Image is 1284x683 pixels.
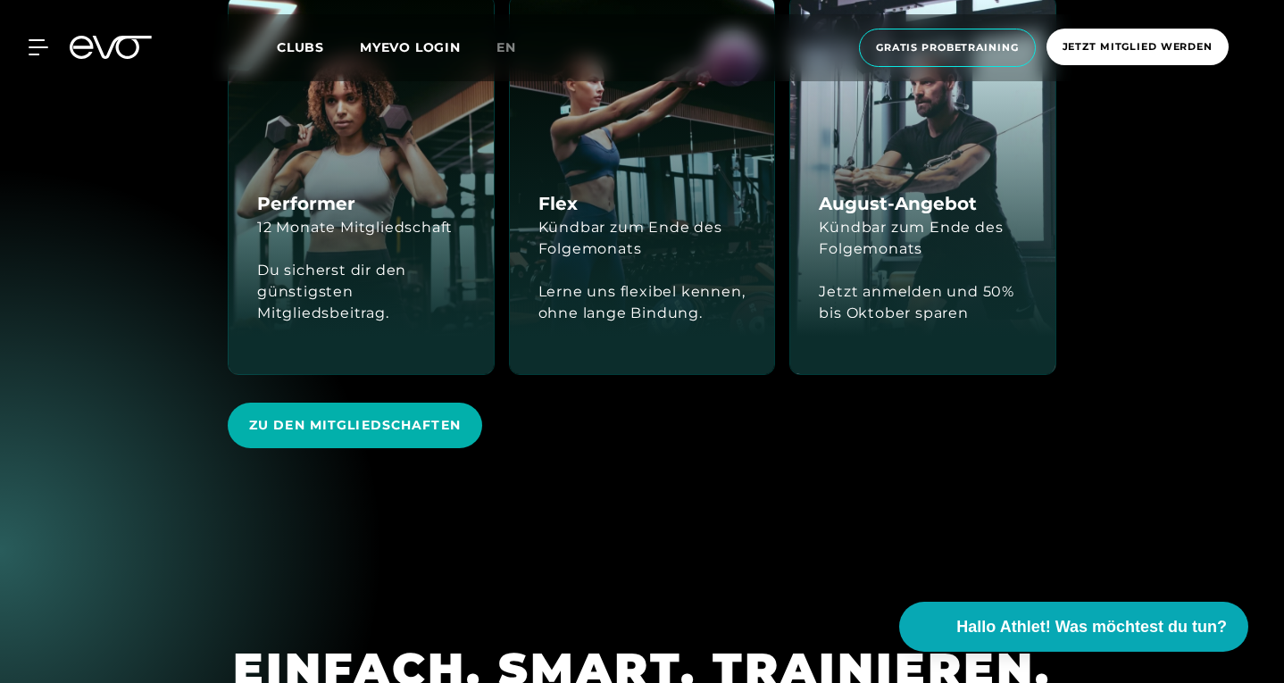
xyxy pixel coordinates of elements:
[876,40,1019,55] span: Gratis Probetraining
[249,416,461,435] span: Zu den Mitgliedschaften
[496,39,516,55] span: en
[360,39,461,55] a: MYEVO LOGIN
[496,37,538,58] a: en
[1063,39,1213,54] span: Jetzt Mitglied werden
[956,615,1227,639] span: Hallo Athlet! Was möchtest du tun?
[228,389,489,462] a: Zu den Mitgliedschaften
[854,29,1041,67] a: Gratis Probetraining
[277,39,324,55] span: Clubs
[277,38,360,55] a: Clubs
[899,602,1248,652] button: Hallo Athlet! Was möchtest du tun?
[538,190,578,217] h4: Flex
[819,281,1027,324] div: Jetzt anmelden und 50% bis Oktober sparen
[819,190,977,217] h4: August-Angebot
[538,217,746,260] div: Kündbar zum Ende des Folgemonats
[538,281,746,324] div: Lerne uns flexibel kennen, ohne lange Bindung.
[257,217,453,238] div: 12 Monate Mitgliedschaft
[257,190,355,217] h4: Performer
[1041,29,1234,67] a: Jetzt Mitglied werden
[819,217,1027,260] div: Kündbar zum Ende des Folgemonats
[257,260,465,324] div: Du sicherst dir den günstigsten Mitgliedsbeitrag.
